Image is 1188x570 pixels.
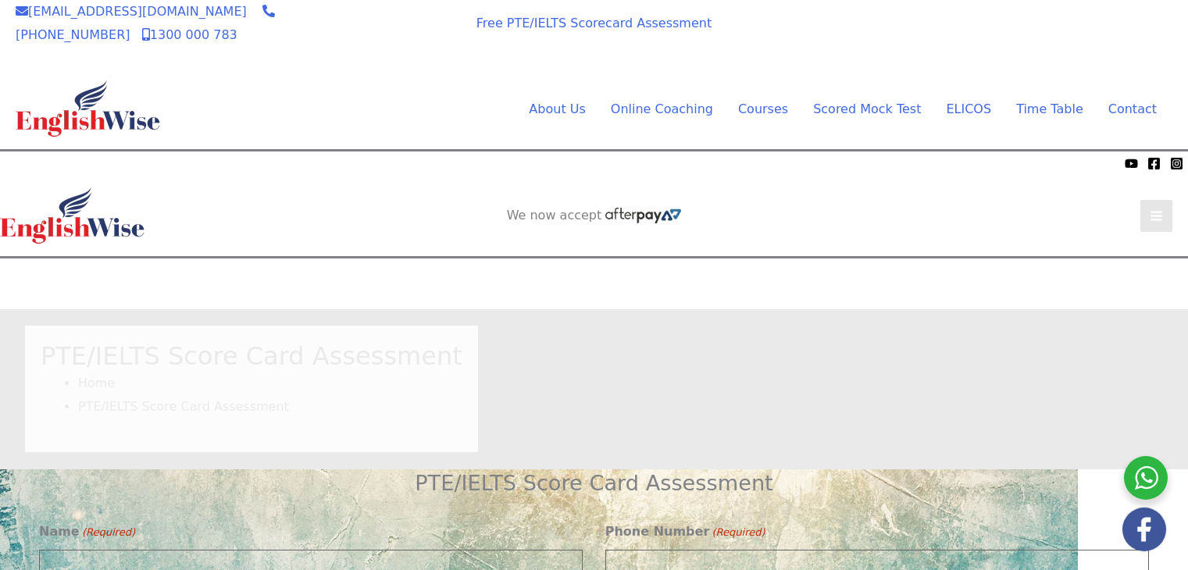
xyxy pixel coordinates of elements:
span: Courses [738,102,788,116]
a: Facebook [1147,157,1161,170]
a: CoursesMenu Toggle [726,98,801,121]
a: ELICOS [933,98,1004,121]
aside: Header Widget 1 [458,258,731,309]
img: Afterpay-Logo [373,37,416,46]
a: [PHONE_NUMBER] [16,4,275,42]
span: Online Coaching [611,102,713,116]
a: YouTube [1125,157,1138,170]
span: ELICOS [946,102,991,116]
aside: Header Widget 2 [499,208,690,224]
span: PTE/IELTS Score Card Assessment [78,399,289,414]
a: Online CoachingMenu Toggle [598,98,726,121]
a: [EMAIL_ADDRESS][DOMAIN_NAME] [16,4,247,19]
a: Home [78,376,115,390]
a: About UsMenu Toggle [516,98,598,121]
span: We now accept [352,19,435,34]
a: Free PTE/IELTS Scorecard Assessment [476,16,712,30]
a: AI SCORED PTE SOFTWARE REGISTER FOR FREE SOFTWARE TRIAL [915,21,1157,52]
a: Contact [1096,98,1157,121]
span: Scored Mock Test [813,102,921,116]
aside: Header Widget 1 [899,9,1172,59]
span: Contact [1108,102,1157,116]
img: white-facebook.png [1122,508,1166,551]
h2: PTE/IELTS Score Card Assessment [39,469,1149,497]
span: (Required) [711,523,765,542]
span: Time Table [1016,102,1083,116]
nav: Breadcrumbs [41,372,462,418]
span: (Required) [80,523,135,542]
a: AI SCORED PTE SOFTWARE REGISTER FOR FREE SOFTWARE TRIAL [474,271,715,302]
h1: PTE/IELTS Score Card Assessment [41,341,462,371]
img: Afterpay-Logo [95,159,137,168]
a: Instagram [1170,157,1183,170]
img: cropped-ew-logo [16,80,160,137]
nav: Site Navigation: Main Menu [491,98,1157,121]
span: We now accept [507,208,602,223]
a: 1300 000 783 [142,27,237,42]
label: Phone Number [605,520,765,543]
a: Time TableMenu Toggle [1004,98,1096,121]
label: Name [39,520,135,543]
a: Scored Mock TestMenu Toggle [801,98,933,121]
img: Afterpay-Logo [605,208,681,223]
span: We now accept [8,155,91,171]
span: About Us [529,102,585,116]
